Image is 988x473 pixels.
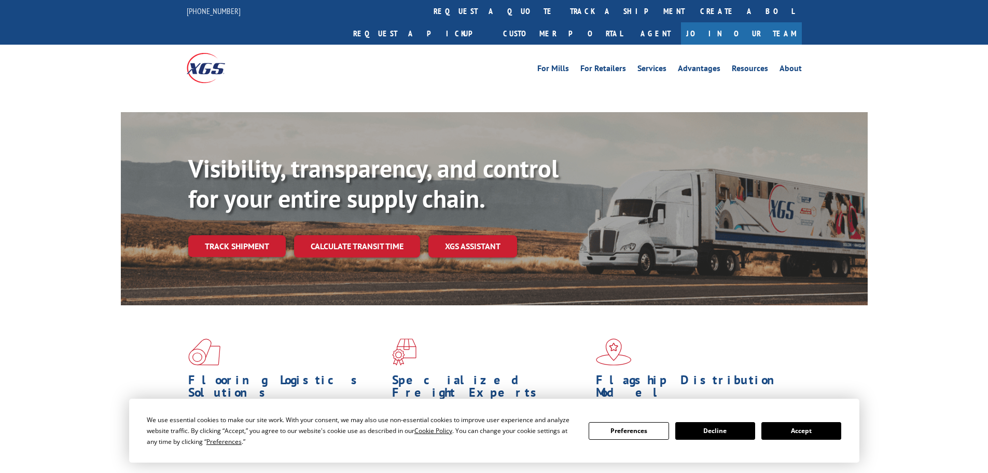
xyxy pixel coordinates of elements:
[589,422,669,440] button: Preferences
[187,6,241,16] a: [PHONE_NUMBER]
[678,64,720,76] a: Advantages
[681,22,802,45] a: Join Our Team
[206,437,242,446] span: Preferences
[188,339,220,366] img: xgs-icon-total-supply-chain-intelligence-red
[392,339,416,366] img: xgs-icon-focused-on-flooring-red
[495,22,630,45] a: Customer Portal
[392,374,588,404] h1: Specialized Freight Experts
[428,235,517,258] a: XGS ASSISTANT
[761,422,841,440] button: Accept
[630,22,681,45] a: Agent
[345,22,495,45] a: Request a pickup
[637,64,666,76] a: Services
[188,374,384,404] h1: Flooring Logistics Solutions
[596,339,632,366] img: xgs-icon-flagship-distribution-model-red
[675,422,755,440] button: Decline
[188,152,559,214] b: Visibility, transparency, and control for your entire supply chain.
[294,235,420,258] a: Calculate transit time
[780,64,802,76] a: About
[147,414,576,447] div: We use essential cookies to make our site work. With your consent, we may also use non-essential ...
[188,235,286,257] a: Track shipment
[596,374,792,404] h1: Flagship Distribution Model
[129,399,859,463] div: Cookie Consent Prompt
[414,426,452,435] span: Cookie Policy
[580,64,626,76] a: For Retailers
[732,64,768,76] a: Resources
[537,64,569,76] a: For Mills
